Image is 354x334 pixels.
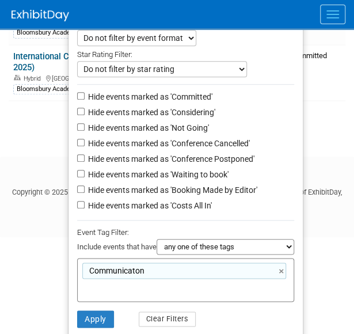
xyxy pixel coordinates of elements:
[87,265,144,276] span: Communicaton
[139,312,196,327] button: Clear Filters
[86,184,257,196] label: Hide events marked as 'Booking Made by Editor'
[86,138,250,149] label: Hide events marked as 'Conference Cancelled'
[77,310,114,328] button: Apply
[77,239,294,258] div: Include events that have
[13,73,206,82] div: [GEOGRAPHIC_DATA], [GEOGRAPHIC_DATA]
[9,184,345,208] div: Copyright © 2025 ExhibitDay, Inc. All rights reserved. ExhibitDay is a registered trademark of Ex...
[86,200,212,211] label: Hide events marked as 'Costs All In'
[13,28,85,38] div: Bloomsbury Academic
[13,84,85,94] div: Bloomsbury Academic
[283,51,327,60] span: Committed
[13,51,191,73] a: International Communication Association (ICA 2025)
[86,122,209,134] label: Hide events marked as 'Not Going'
[86,169,229,180] label: Hide events marked as 'Waiting to book'
[24,75,44,82] span: Hybrid
[86,153,254,165] label: Hide events marked as 'Conference Postponed'
[14,75,21,81] img: Hybrid Event
[77,46,294,61] div: Star Rating Filter:
[279,265,286,278] a: ×
[12,10,69,21] img: ExhibitDay
[77,226,294,239] div: Event Tag Filter:
[86,107,215,118] label: Hide events marked as 'Considering'
[320,5,345,24] button: Menu
[86,91,212,103] label: Hide events marked as 'Committed'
